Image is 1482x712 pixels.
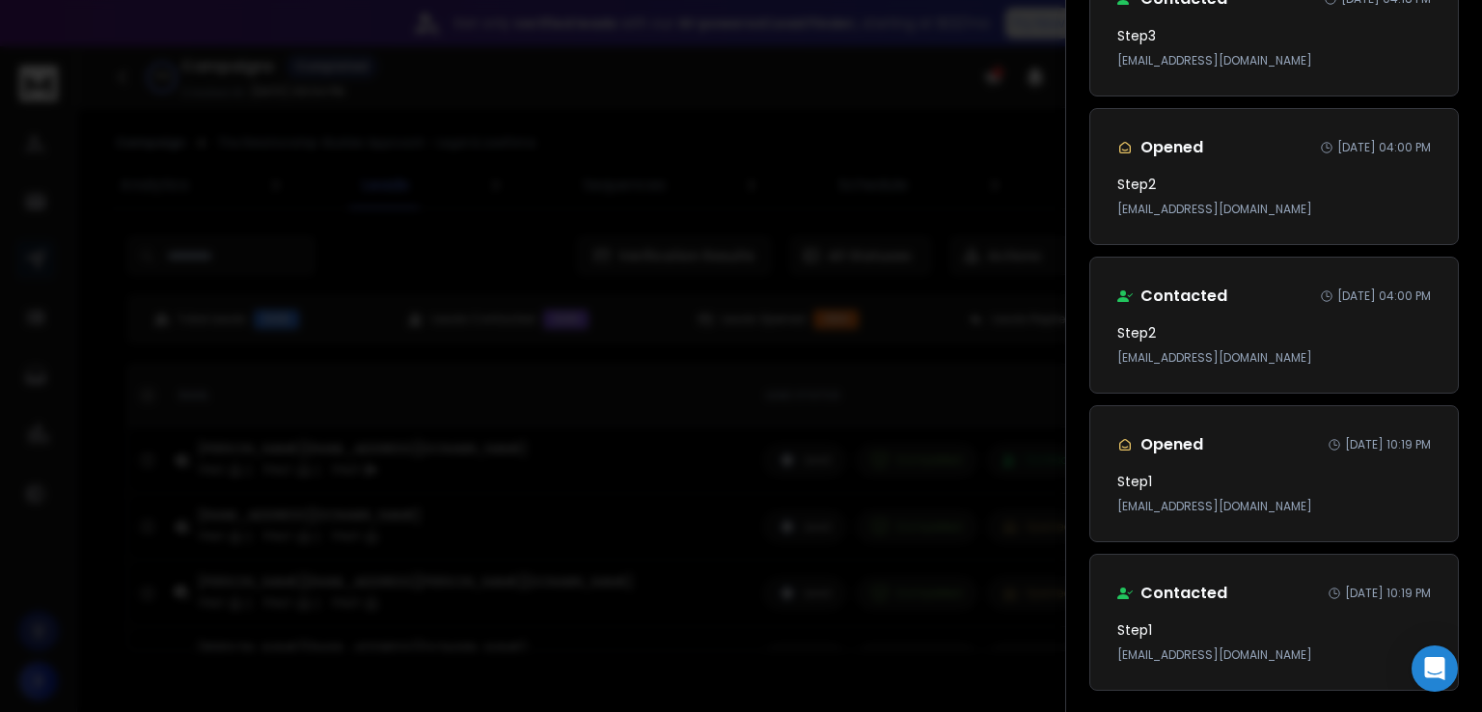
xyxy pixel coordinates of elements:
[1337,140,1431,155] p: [DATE] 04:00 PM
[1117,620,1152,640] h3: Step 1
[1117,472,1152,491] h3: Step 1
[1117,433,1203,456] div: Opened
[1345,437,1431,452] p: [DATE] 10:19 PM
[1117,285,1227,308] div: Contacted
[1117,136,1203,159] div: Opened
[1412,645,1458,692] div: Open Intercom Messenger
[1117,175,1156,194] h3: Step 2
[1117,350,1431,366] p: [EMAIL_ADDRESS][DOMAIN_NAME]
[1117,323,1156,342] h3: Step 2
[1117,53,1431,68] p: [EMAIL_ADDRESS][DOMAIN_NAME]
[1117,202,1431,217] p: [EMAIL_ADDRESS][DOMAIN_NAME]
[1117,499,1431,514] p: [EMAIL_ADDRESS][DOMAIN_NAME]
[1117,26,1156,45] h3: Step 3
[1117,582,1227,605] div: Contacted
[1117,647,1431,663] p: [EMAIL_ADDRESS][DOMAIN_NAME]
[1337,288,1431,304] p: [DATE] 04:00 PM
[1345,586,1431,601] p: [DATE] 10:19 PM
